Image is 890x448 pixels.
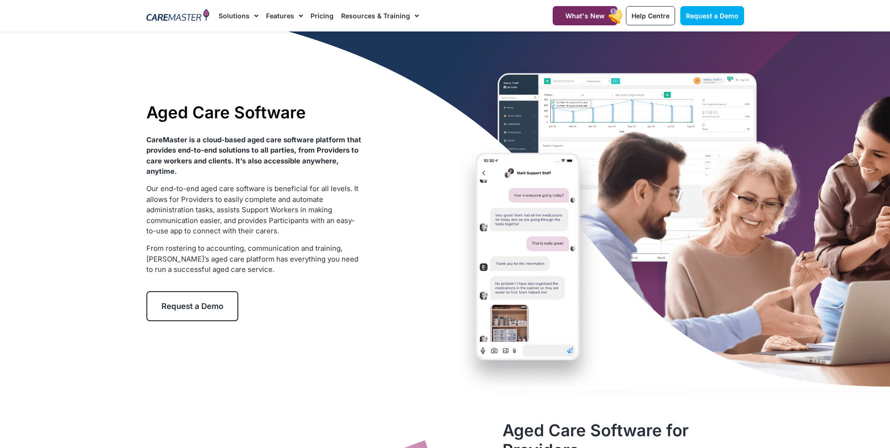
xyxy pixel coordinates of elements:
[565,12,605,20] span: What's New
[146,184,358,235] span: Our end-to-end aged care software is beneficial for all levels. It allows for Providers to easily...
[146,244,358,274] span: From rostering to accounting, communication and training, [PERSON_NAME]’s aged care platform has ...
[553,6,617,25] a: What's New
[146,9,210,23] img: CareMaster Logo
[680,6,744,25] a: Request a Demo
[631,12,669,20] span: Help Centre
[146,291,238,321] a: Request a Demo
[146,135,361,176] strong: CareMaster is a cloud-based aged care software platform that provides end-to-end solutions to all...
[161,301,223,311] span: Request a Demo
[686,12,738,20] span: Request a Demo
[626,6,675,25] a: Help Centre
[146,102,362,122] h1: Aged Care Software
